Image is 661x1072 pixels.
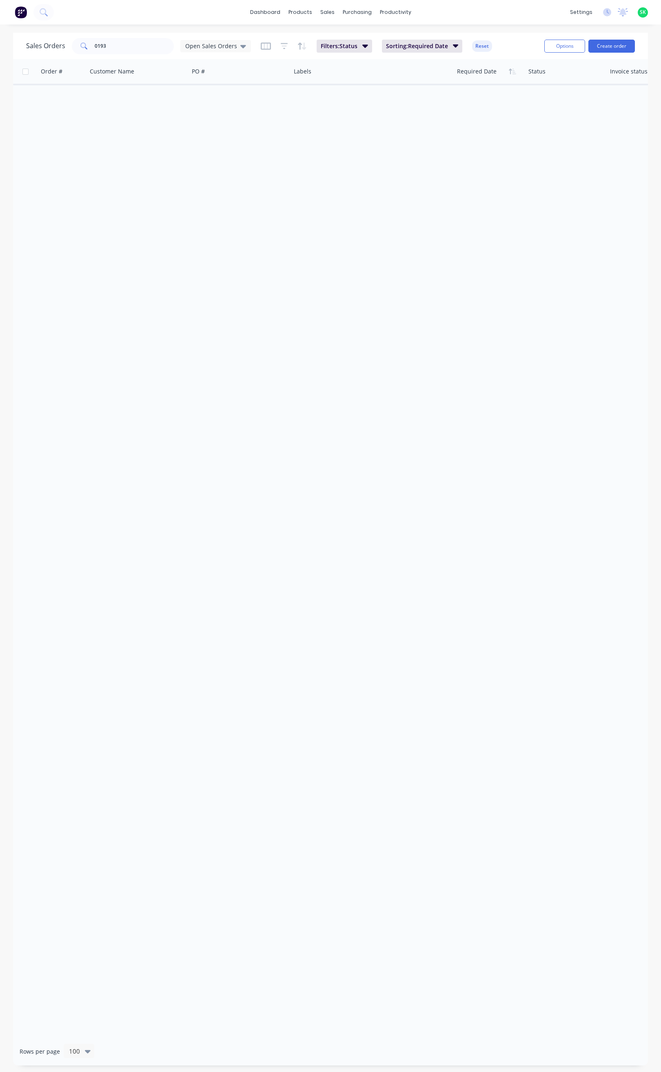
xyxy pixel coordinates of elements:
[284,6,316,18] div: products
[472,40,492,52] button: Reset
[246,6,284,18] a: dashboard
[588,40,635,53] button: Create order
[20,1048,60,1056] span: Rows per page
[640,9,646,16] span: SK
[610,67,648,76] div: Invoice status
[382,40,463,53] button: Sorting:Required Date
[185,42,237,50] span: Open Sales Orders
[321,42,357,50] span: Filters: Status
[95,38,174,54] input: Search...
[294,67,311,76] div: Labels
[316,6,339,18] div: sales
[376,6,415,18] div: productivity
[192,67,205,76] div: PO #
[26,42,65,50] h1: Sales Orders
[339,6,376,18] div: purchasing
[386,42,448,50] span: Sorting: Required Date
[15,6,27,18] img: Factory
[41,67,62,76] div: Order #
[528,67,546,76] div: Status
[90,67,134,76] div: Customer Name
[457,67,497,76] div: Required Date
[566,6,597,18] div: settings
[544,40,585,53] button: Options
[317,40,372,53] button: Filters:Status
